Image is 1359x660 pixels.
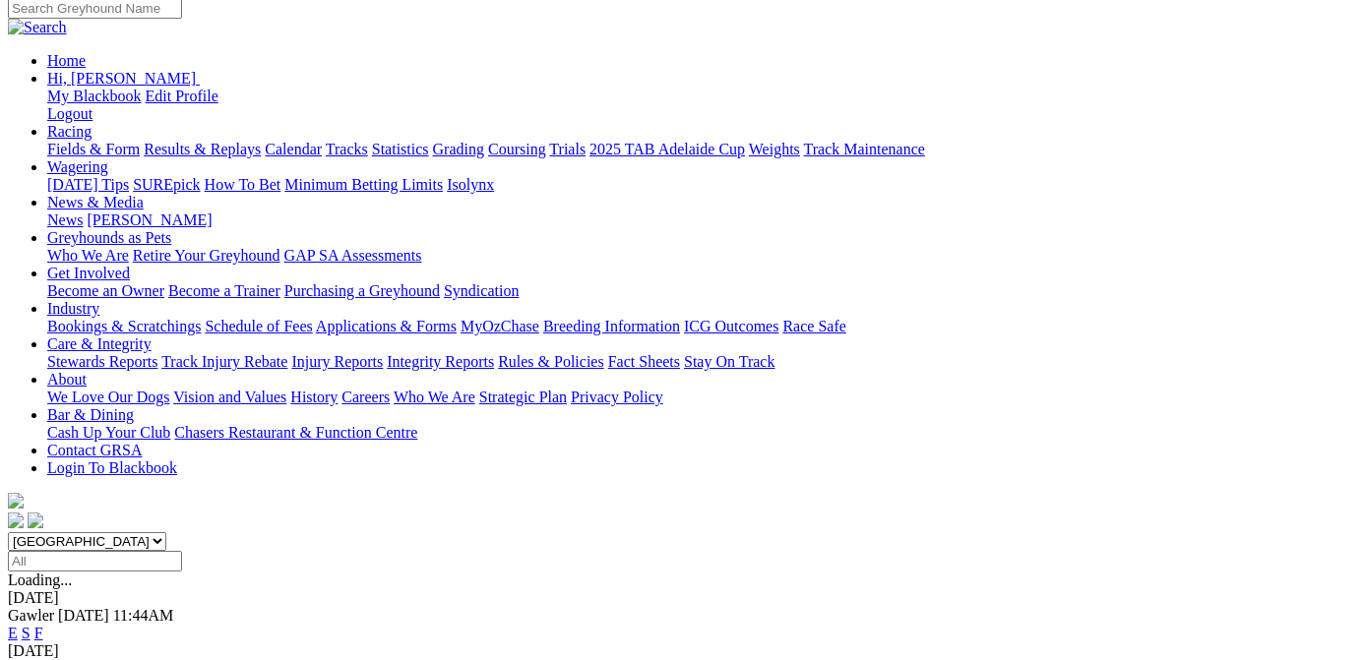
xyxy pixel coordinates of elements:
[387,353,494,370] a: Integrity Reports
[461,318,539,334] a: MyOzChase
[161,353,287,370] a: Track Injury Rebate
[47,194,144,210] a: News & Media
[47,318,1351,335] div: Industry
[47,459,177,476] a: Login To Blackbook
[265,141,322,157] a: Calendar
[47,141,140,157] a: Fields & Form
[34,625,43,641] a: F
[174,424,417,441] a: Chasers Restaurant & Function Centre
[394,389,475,405] a: Who We Are
[47,371,87,388] a: About
[447,176,494,193] a: Isolynx
[47,158,108,175] a: Wagering
[47,176,1351,194] div: Wagering
[205,318,312,334] a: Schedule of Fees
[684,318,778,334] a: ICG Outcomes
[543,318,680,334] a: Breeding Information
[8,589,1351,607] div: [DATE]
[8,607,54,624] span: Gawler
[549,141,586,157] a: Trials
[488,141,546,157] a: Coursing
[589,141,745,157] a: 2025 TAB Adelaide Cup
[8,493,24,509] img: logo-grsa-white.png
[47,335,152,352] a: Care & Integrity
[173,389,286,405] a: Vision and Values
[479,389,567,405] a: Strategic Plan
[444,282,519,299] a: Syndication
[284,176,443,193] a: Minimum Betting Limits
[47,105,93,122] a: Logout
[205,176,281,193] a: How To Bet
[47,247,129,264] a: Who We Are
[8,642,1351,660] div: [DATE]
[372,141,429,157] a: Statistics
[290,389,338,405] a: History
[8,625,18,641] a: E
[47,424,1351,442] div: Bar & Dining
[8,512,24,528] img: facebook.svg
[291,353,383,370] a: Injury Reports
[284,247,422,264] a: GAP SA Assessments
[8,19,67,36] img: Search
[47,88,1351,123] div: Hi, [PERSON_NAME]
[133,176,200,193] a: SUREpick
[326,141,368,157] a: Tracks
[47,282,1351,300] div: Get Involved
[22,625,31,641] a: S
[58,607,109,624] span: [DATE]
[47,70,200,87] a: Hi, [PERSON_NAME]
[684,353,774,370] a: Stay On Track
[749,141,800,157] a: Weights
[113,607,174,624] span: 11:44AM
[47,70,196,87] span: Hi, [PERSON_NAME]
[47,229,171,246] a: Greyhounds as Pets
[47,247,1351,265] div: Greyhounds as Pets
[144,141,261,157] a: Results & Replays
[47,211,1351,229] div: News & Media
[284,282,440,299] a: Purchasing a Greyhound
[47,389,169,405] a: We Love Our Dogs
[804,141,925,157] a: Track Maintenance
[47,88,142,104] a: My Blackbook
[608,353,680,370] a: Fact Sheets
[47,52,86,69] a: Home
[47,389,1351,406] div: About
[47,123,92,140] a: Racing
[168,282,280,299] a: Become a Trainer
[47,265,130,281] a: Get Involved
[47,424,170,441] a: Cash Up Your Club
[28,512,43,528] img: twitter.svg
[87,211,212,228] a: [PERSON_NAME]
[47,176,129,193] a: [DATE] Tips
[146,88,218,104] a: Edit Profile
[47,353,157,370] a: Stewards Reports
[433,141,484,157] a: Grading
[47,442,142,458] a: Contact GRSA
[47,141,1351,158] div: Racing
[47,318,201,334] a: Bookings & Scratchings
[8,571,72,588] span: Loading...
[8,551,182,571] input: Select date
[47,211,83,228] a: News
[47,406,134,423] a: Bar & Dining
[316,318,457,334] a: Applications & Forms
[498,353,604,370] a: Rules & Policies
[47,300,99,317] a: Industry
[47,282,164,299] a: Become an Owner
[571,389,663,405] a: Privacy Policy
[341,389,390,405] a: Careers
[133,247,280,264] a: Retire Your Greyhound
[782,318,845,334] a: Race Safe
[47,353,1351,371] div: Care & Integrity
